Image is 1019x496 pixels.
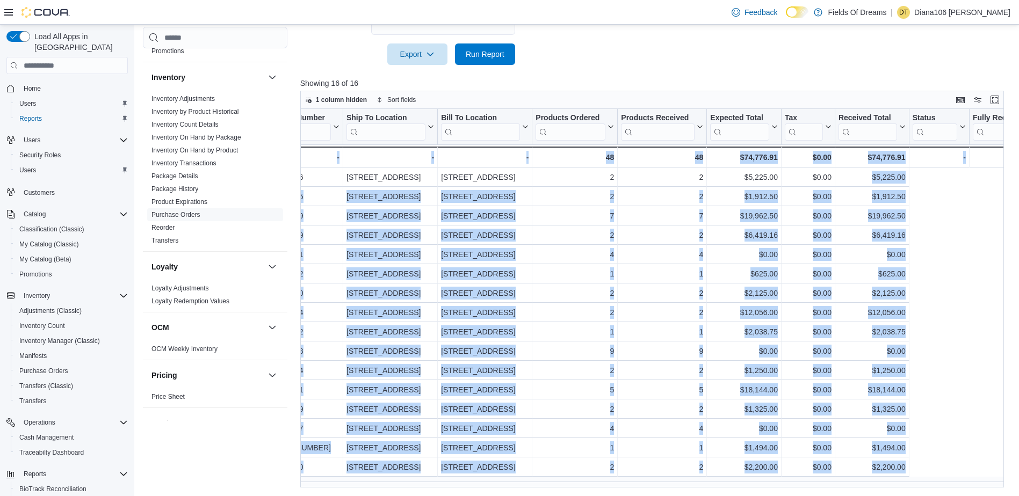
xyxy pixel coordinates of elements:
[151,392,185,401] span: Price Sheet
[143,342,287,360] div: OCM
[24,210,46,218] span: Catalog
[11,163,132,178] button: Users
[19,367,68,375] span: Purchase Orders
[24,188,55,197] span: Customers
[19,185,128,199] span: Customers
[11,348,132,363] button: Manifests
[151,95,215,103] a: Inventory Adjustments
[15,112,46,125] a: Reports
[151,418,184,428] h3: Products
[11,303,132,318] button: Adjustments (Classic)
[19,166,36,174] span: Users
[266,71,279,84] button: Inventory
[19,208,128,221] span: Catalog
[15,304,128,317] span: Adjustments (Classic)
[346,151,434,164] div: -
[988,93,1001,106] button: Enter fullscreen
[30,31,128,53] span: Load All Apps in [GEOGRAPHIC_DATA]
[11,333,132,348] button: Inventory Manager (Classic)
[21,7,70,18] img: Cova
[24,136,40,144] span: Users
[24,418,55,427] span: Operations
[19,307,82,315] span: Adjustments (Classic)
[24,470,46,478] span: Reports
[19,134,45,147] button: Users
[19,416,60,429] button: Operations
[143,282,287,312] div: Loyalty
[301,93,371,106] button: 1 column hidden
[15,149,65,162] a: Security Roles
[19,289,54,302] button: Inventory
[785,151,832,164] div: $0.00
[15,483,91,495] a: BioTrack Reconciliation
[151,284,209,293] span: Loyalty Adjustments
[151,72,185,83] h3: Inventory
[266,369,279,382] button: Pricing
[11,96,132,111] button: Users
[11,445,132,460] button: Traceabilty Dashboard
[24,291,50,300] span: Inventory
[151,210,200,219] span: Purchase Orders
[15,364,128,377] span: Purchase Orders
[151,107,239,116] span: Inventory by Product Historical
[151,121,219,128] a: Inventory Count Details
[455,43,515,65] button: Run Report
[236,151,339,164] div: -
[19,255,71,264] span: My Catalog (Beta)
[2,288,132,303] button: Inventory
[19,337,100,345] span: Inventory Manager (Classic)
[15,319,128,332] span: Inventory Count
[536,151,614,164] div: 48
[151,72,264,83] button: Inventory
[11,222,132,237] button: Classification (Classic)
[15,431,78,444] a: Cash Management
[151,345,218,353] a: OCM Weekly Inventory
[19,322,65,330] span: Inventory Count
[2,133,132,148] button: Users
[151,159,216,167] a: Inventory Transactions
[912,151,965,164] div: -
[151,370,177,381] h3: Pricing
[151,146,238,155] span: Inventory On Hand by Product
[19,468,50,480] button: Reports
[19,289,128,302] span: Inventory
[15,483,128,495] span: BioTrack Reconciliation
[11,430,132,445] button: Cash Management
[954,93,967,106] button: Keyboard shortcuts
[19,433,74,442] span: Cash Management
[621,151,703,164] div: 48
[15,253,128,266] span: My Catalog (Beta)
[19,416,128,429] span: Operations
[11,318,132,333] button: Inventory Count
[151,261,178,272] h3: Loyalty
[15,268,56,281] a: Promotions
[151,147,238,154] a: Inventory On Hand by Product
[19,382,73,390] span: Transfers (Classic)
[15,97,40,110] a: Users
[151,297,229,305] a: Loyalty Redemption Values
[151,370,264,381] button: Pricing
[15,395,50,407] a: Transfers
[19,99,36,108] span: Users
[19,468,128,480] span: Reports
[19,186,59,199] a: Customers
[151,47,184,55] a: Promotions
[15,446,128,459] span: Traceabilty Dashboard
[11,252,132,267] button: My Catalog (Beta)
[15,223,128,236] span: Classification (Classic)
[15,334,104,347] a: Inventory Manager (Classic)
[151,108,239,115] a: Inventory by Product Historical
[24,84,41,93] span: Home
[914,6,1010,19] p: Diana106 [PERSON_NAME]
[15,446,88,459] a: Traceabilty Dashboard
[786,6,808,18] input: Dark Mode
[15,97,128,110] span: Users
[15,149,128,162] span: Security Roles
[266,321,279,334] button: OCM
[151,198,207,206] a: Product Expirations
[151,185,198,193] span: Package History
[2,184,132,200] button: Customers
